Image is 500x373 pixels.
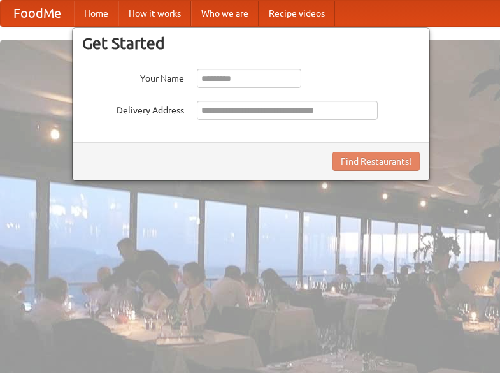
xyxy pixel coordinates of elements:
[259,1,335,26] a: Recipe videos
[191,1,259,26] a: Who we are
[1,1,74,26] a: FoodMe
[332,152,420,171] button: Find Restaurants!
[82,34,420,53] h3: Get Started
[82,101,184,117] label: Delivery Address
[118,1,191,26] a: How it works
[74,1,118,26] a: Home
[82,69,184,85] label: Your Name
